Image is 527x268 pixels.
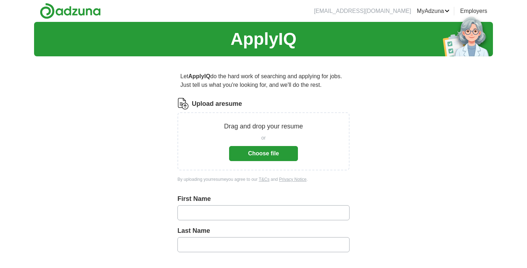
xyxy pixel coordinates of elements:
a: T&Cs [259,177,270,182]
label: First Name [177,194,350,204]
h1: ApplyIQ [231,26,296,52]
p: Let do the hard work of searching and applying for jobs. Just tell us what you're looking for, an... [177,69,350,92]
div: By uploading your resume you agree to our and . [177,176,350,183]
a: MyAdzuna [417,7,450,15]
strong: ApplyIQ [188,73,210,79]
span: or [261,134,266,142]
button: Choose file [229,146,298,161]
a: Employers [460,7,487,15]
label: Last Name [177,226,350,236]
label: Upload a resume [192,99,242,109]
img: CV Icon [177,98,189,109]
p: Drag and drop your resume [224,122,303,131]
li: [EMAIL_ADDRESS][DOMAIN_NAME] [314,7,411,15]
a: Privacy Notice [279,177,307,182]
img: Adzuna logo [40,3,101,19]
